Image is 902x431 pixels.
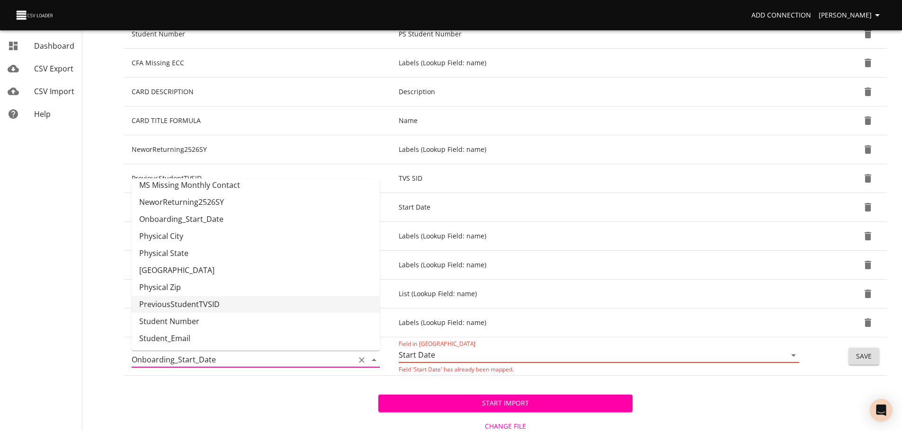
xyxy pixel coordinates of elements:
[857,196,879,219] button: Delete
[857,138,879,161] button: Delete
[391,222,811,251] td: Labels (Lookup Field: name)
[124,135,391,164] td: NeworReturning2526SY
[132,313,380,330] li: Student Number
[857,254,879,276] button: Delete
[391,106,811,135] td: Name
[399,341,475,347] label: Field in [GEOGRAPHIC_DATA]
[124,106,391,135] td: CARD TITLE FORMULA
[34,63,73,74] span: CSV Export
[856,351,872,362] span: Save
[132,245,380,262] li: Physical State
[815,7,887,24] button: [PERSON_NAME]
[124,280,391,308] td: GRADE
[391,49,811,78] td: Labels (Lookup Field: name)
[399,367,799,372] p: Field 'Start Date' has already been mapped.
[391,193,811,222] td: Start Date
[124,308,391,337] td: NeworReturning2526SY
[857,109,879,132] button: Delete
[819,9,883,21] span: [PERSON_NAME]
[748,7,815,24] a: Add Connection
[15,9,55,22] img: CSV Loader
[857,282,879,305] button: Delete
[132,279,380,296] li: Physical Zip
[857,80,879,103] button: Delete
[857,52,879,74] button: Delete
[391,78,811,106] td: Description
[355,353,368,367] button: Clear
[124,222,391,251] td: MS Missing Monthly Contact
[857,23,879,45] button: Delete
[132,296,380,313] li: PreviousStudentTVSID
[391,280,811,308] td: List (Lookup Field: name)
[391,308,811,337] td: Labels (Lookup Field: name)
[124,20,391,49] td: Student Number
[132,262,380,279] li: [GEOGRAPHIC_DATA]
[132,228,380,245] li: Physical City
[848,348,879,365] button: Save
[124,78,391,106] td: CARD DESCRIPTION
[124,193,391,222] td: Onboarding_Start_Date
[751,9,811,21] span: Add Connection
[132,211,380,228] li: Onboarding_Start_Date
[132,176,380,194] li: MS Missing Monthly Contact
[34,109,51,119] span: Help
[857,225,879,247] button: Delete
[132,194,380,211] li: NeworReturning2526SY
[34,41,74,51] span: Dashboard
[367,353,381,367] button: Close
[391,251,811,280] td: Labels (Lookup Field: name)
[857,167,879,190] button: Delete
[124,164,391,193] td: PreviousStudentTVSID
[132,330,380,347] li: Student_Email
[870,399,893,422] div: Open Intercom Messenger
[378,395,633,412] button: Start Import
[391,20,811,49] td: PS Student Number
[391,135,811,164] td: Labels (Lookup Field: name)
[124,251,391,280] td: Missing Back to School Survey
[386,397,625,409] span: Start Import
[391,164,811,193] td: TVS SID
[34,86,74,97] span: CSV Import
[857,311,879,334] button: Delete
[787,349,800,362] button: Open
[124,49,391,78] td: CFA Missing ECC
